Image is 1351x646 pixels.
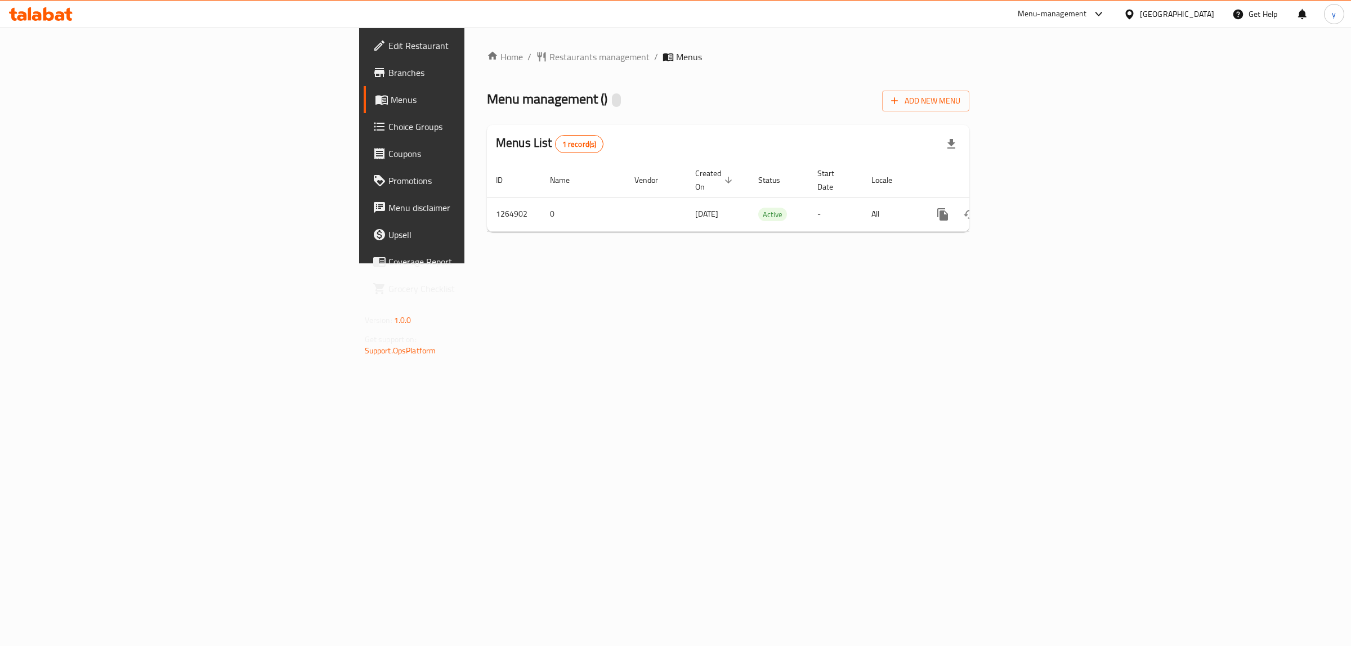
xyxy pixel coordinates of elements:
span: 1 record(s) [556,139,603,150]
span: Menus [391,93,576,106]
a: Coverage Report [364,248,585,275]
th: Actions [920,163,1046,198]
span: Choice Groups [388,120,576,133]
a: Edit Restaurant [364,32,585,59]
span: Locale [871,173,907,187]
a: Promotions [364,167,585,194]
button: Add New Menu [882,91,969,111]
span: Promotions [388,174,576,187]
li: / [654,50,658,64]
span: Edit Restaurant [388,39,576,52]
button: more [929,201,956,228]
span: Status [758,173,795,187]
span: Menus [676,50,702,64]
div: Total records count [555,135,604,153]
a: Upsell [364,221,585,248]
span: Grocery Checklist [388,282,576,295]
span: Name [550,173,584,187]
span: Coverage Report [388,255,576,268]
span: Add New Menu [891,94,960,108]
button: Change Status [956,201,983,228]
span: Restaurants management [549,50,650,64]
span: ID [496,173,517,187]
span: Branches [388,66,576,79]
a: Menu disclaimer [364,194,585,221]
span: Vendor [634,173,673,187]
div: Menu-management [1018,7,1087,21]
span: Active [758,208,787,221]
span: Created On [695,167,736,194]
a: Support.OpsPlatform [365,343,436,358]
table: enhanced table [487,163,1046,232]
span: 1.0.0 [394,313,411,328]
div: [GEOGRAPHIC_DATA] [1140,8,1214,20]
span: Upsell [388,228,576,241]
h2: Menus List [496,134,603,153]
div: Export file [938,131,965,158]
a: Grocery Checklist [364,275,585,302]
a: Coupons [364,140,585,167]
span: Get support on: [365,332,417,347]
a: Restaurants management [536,50,650,64]
nav: breadcrumb [487,50,969,64]
span: Start Date [817,167,849,194]
a: Choice Groups [364,113,585,140]
span: y [1332,8,1336,20]
span: Version: [365,313,392,328]
a: Menus [364,86,585,113]
a: Branches [364,59,585,86]
td: - [808,197,862,231]
span: [DATE] [695,207,718,221]
span: Menu disclaimer [388,201,576,214]
td: All [862,197,920,231]
span: Coupons [388,147,576,160]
